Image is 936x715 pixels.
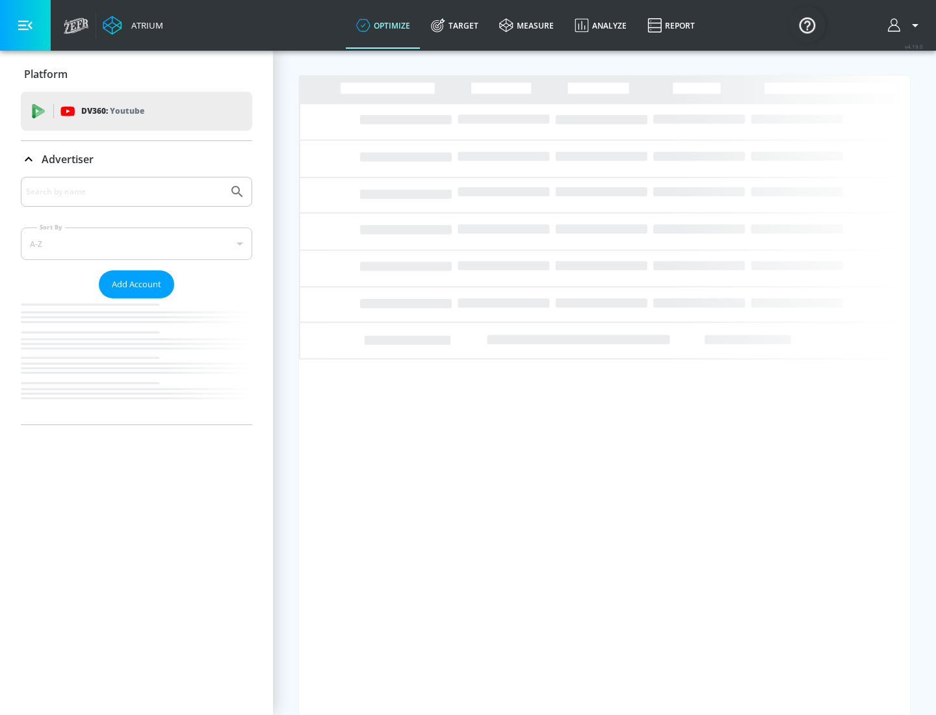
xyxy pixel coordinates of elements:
nav: list of Advertiser [21,298,252,424]
p: Youtube [110,104,144,118]
a: measure [489,2,564,49]
span: v 4.19.0 [905,43,923,50]
p: Advertiser [42,152,94,166]
label: Sort By [37,223,65,231]
a: Report [637,2,705,49]
div: Atrium [126,19,163,31]
p: DV360: [81,104,144,118]
a: optimize [346,2,421,49]
span: Add Account [112,277,161,292]
div: Advertiser [21,141,252,177]
a: Analyze [564,2,637,49]
a: Target [421,2,489,49]
p: Platform [24,67,68,81]
div: DV360: Youtube [21,92,252,131]
a: Atrium [103,16,163,35]
div: A-Z [21,227,252,260]
button: Add Account [99,270,174,298]
input: Search by name [26,183,223,200]
div: Platform [21,56,252,92]
div: Advertiser [21,177,252,424]
button: Open Resource Center [789,6,825,43]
